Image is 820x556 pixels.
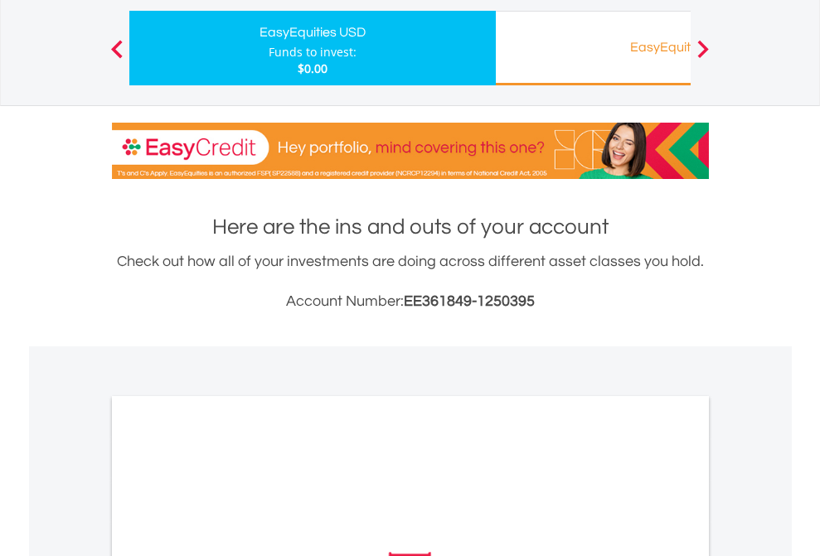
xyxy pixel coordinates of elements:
[112,123,709,179] img: EasyCredit Promotion Banner
[404,293,535,309] span: EE361849-1250395
[269,44,357,60] div: Funds to invest:
[139,21,486,44] div: EasyEquities USD
[112,212,709,242] h1: Here are the ins and outs of your account
[112,250,709,313] div: Check out how all of your investments are doing across different asset classes you hold.
[298,60,328,76] span: $0.00
[687,48,720,65] button: Next
[112,290,709,313] h3: Account Number:
[100,48,133,65] button: Previous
